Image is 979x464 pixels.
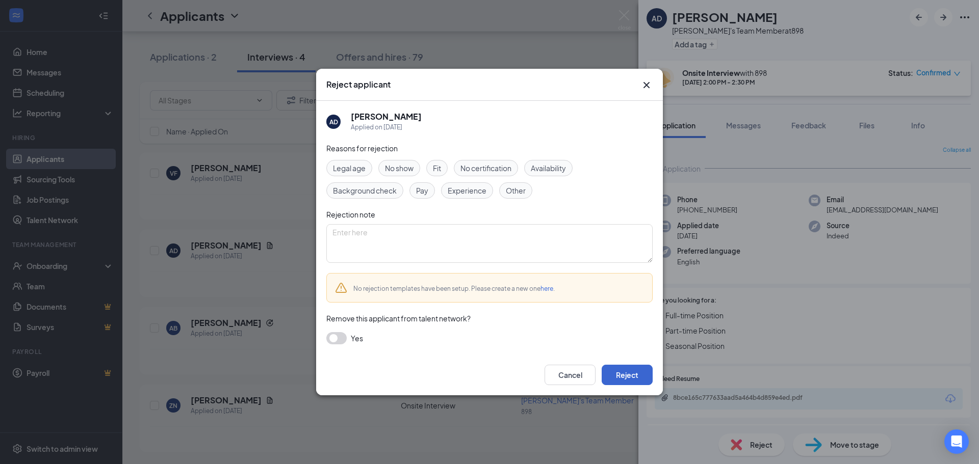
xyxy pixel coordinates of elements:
button: Cancel [545,365,596,385]
span: No show [385,162,414,174]
a: here [540,285,553,292]
span: Experience [448,185,486,196]
button: Close [640,79,653,91]
span: Legal age [333,162,366,174]
h5: [PERSON_NAME] [351,111,422,122]
span: Yes [351,332,363,344]
div: AD [329,118,338,126]
span: Pay [416,185,428,196]
div: Applied on [DATE] [351,122,422,132]
svg: Cross [640,79,653,91]
div: Open Intercom Messenger [944,429,969,454]
span: Background check [333,185,397,196]
button: Reject [602,365,653,385]
span: Fit [433,162,441,174]
span: No certification [460,162,511,174]
h3: Reject applicant [326,79,391,90]
span: Availability [531,162,566,174]
span: Reasons for rejection [326,144,398,153]
span: Rejection note [326,210,375,219]
span: No rejection templates have been setup. Please create a new one . [353,285,555,292]
span: Other [506,185,526,196]
span: Remove this applicant from talent network? [326,314,471,323]
svg: Warning [335,282,347,294]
